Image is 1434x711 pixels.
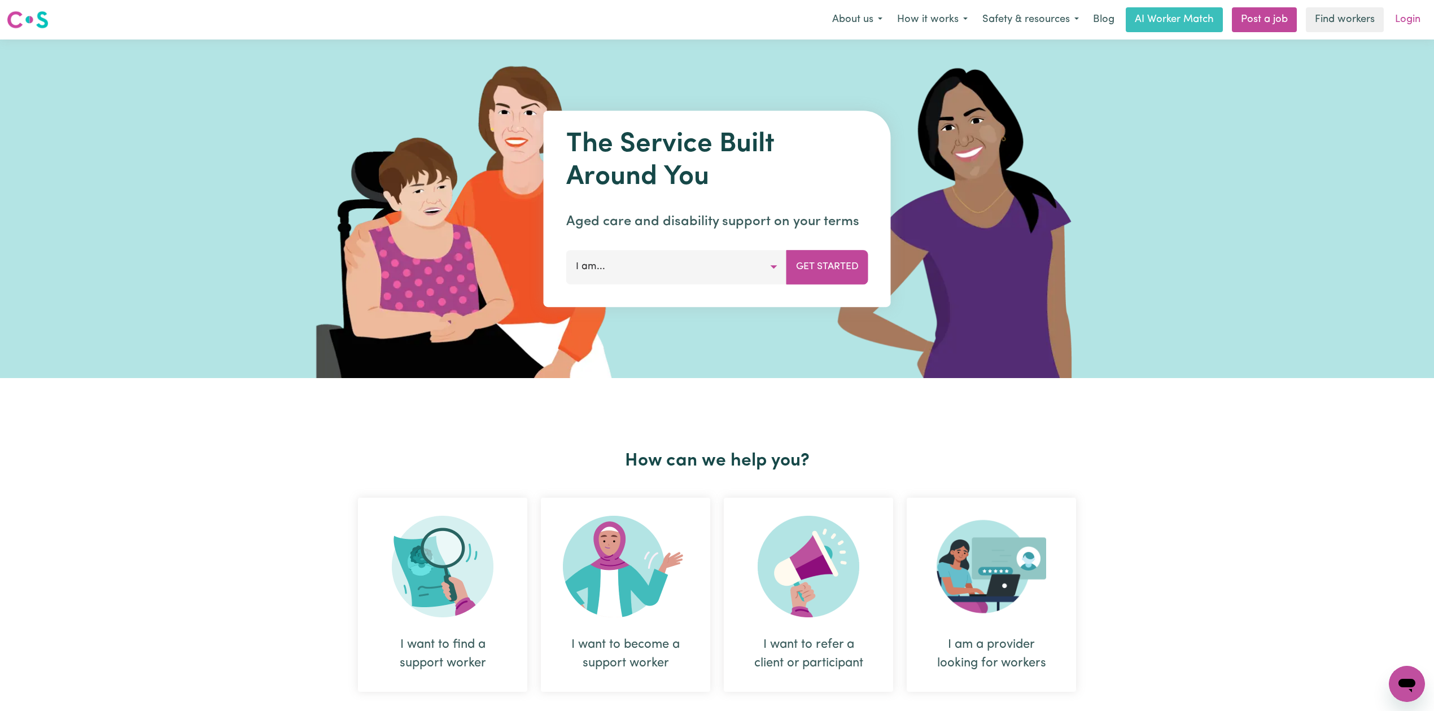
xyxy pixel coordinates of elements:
[566,129,868,194] h1: The Service Built Around You
[786,250,868,284] button: Get Started
[392,516,493,617] img: Search
[1389,666,1425,702] iframe: Button to launch messaging window
[351,450,1083,472] h2: How can we help you?
[7,10,49,30] img: Careseekers logo
[1126,7,1223,32] a: AI Worker Match
[385,635,500,673] div: I want to find a support worker
[7,7,49,33] a: Careseekers logo
[724,498,893,692] div: I want to refer a client or participant
[975,8,1086,32] button: Safety & resources
[758,516,859,617] img: Refer
[541,498,710,692] div: I want to become a support worker
[934,635,1049,673] div: I am a provider looking for workers
[751,635,866,673] div: I want to refer a client or participant
[358,498,527,692] div: I want to find a support worker
[1232,7,1297,32] a: Post a job
[1306,7,1384,32] a: Find workers
[825,8,890,32] button: About us
[568,635,683,673] div: I want to become a support worker
[1086,7,1121,32] a: Blog
[563,516,688,617] img: Become Worker
[566,212,868,232] p: Aged care and disability support on your terms
[890,8,975,32] button: How it works
[1388,7,1427,32] a: Login
[937,516,1046,617] img: Provider
[566,250,787,284] button: I am...
[907,498,1076,692] div: I am a provider looking for workers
